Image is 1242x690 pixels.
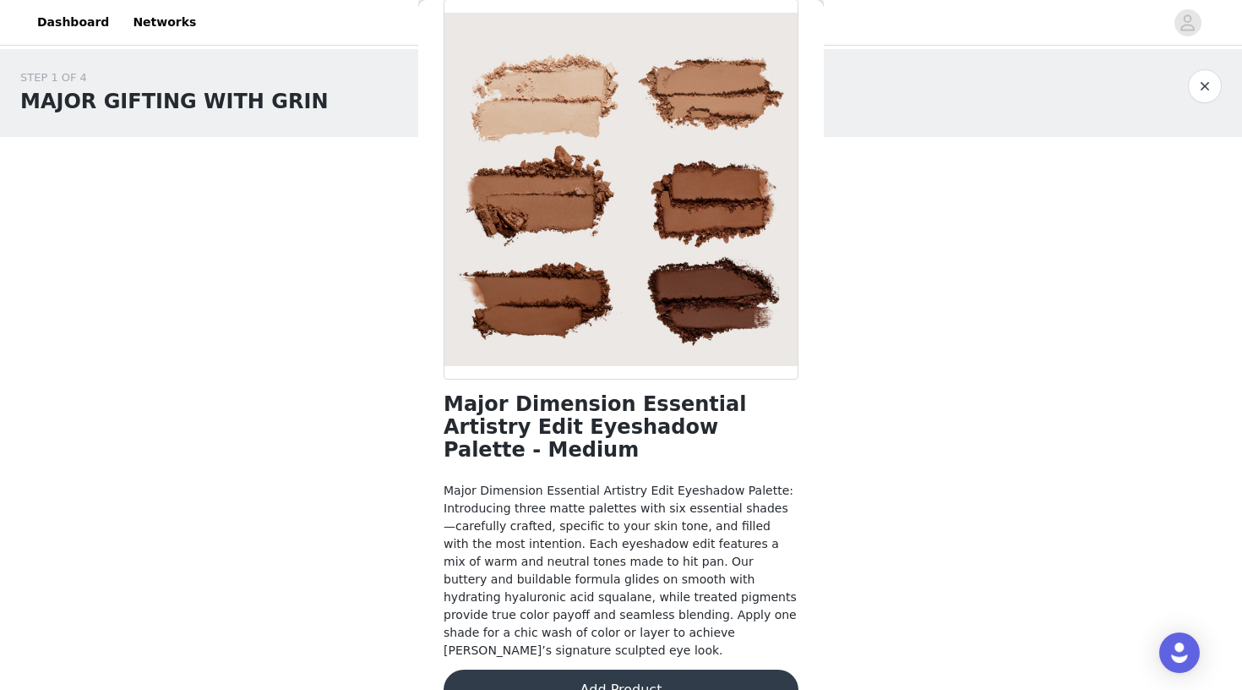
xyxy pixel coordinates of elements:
a: Networks [123,3,206,41]
div: STEP 1 OF 4 [20,69,329,86]
a: Dashboard [27,3,119,41]
div: avatar [1179,9,1196,36]
span: Major Dimension Essential Artistry Edit Eyeshadow Palette: Introducing three matte palettes with ... [444,484,797,657]
div: Open Intercom Messenger [1159,632,1200,673]
h1: MAJOR GIFTING WITH GRIN [20,86,329,117]
h1: Major Dimension Essential Artistry Edit Eyeshadow Palette - Medium [444,393,798,462]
